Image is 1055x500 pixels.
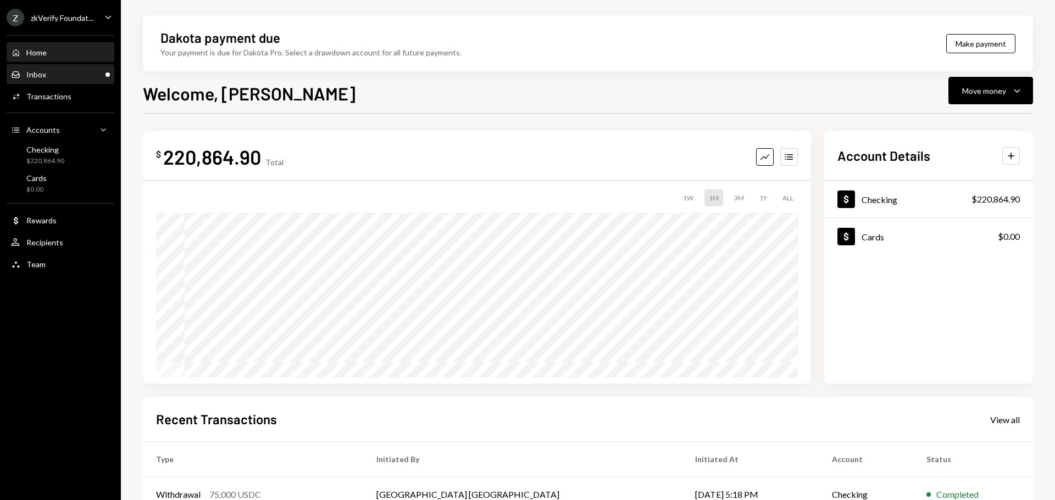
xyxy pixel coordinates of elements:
div: View all [990,414,1020,425]
a: Transactions [7,86,114,106]
a: Accounts [7,120,114,139]
th: Account [819,442,913,477]
a: Checking$220,864.90 [824,181,1033,217]
h1: Welcome, [PERSON_NAME] [143,82,356,104]
a: Team [7,254,114,274]
div: Inbox [26,70,46,79]
div: 1W [679,189,698,206]
h2: Account Details [837,147,930,165]
div: Rewards [26,216,57,225]
div: Move money [962,85,1006,97]
a: View all [990,413,1020,425]
button: Make payment [946,34,1015,53]
a: Inbox [7,64,114,84]
div: Checking [26,145,64,154]
div: $0.00 [998,230,1020,243]
div: 3M [730,189,748,206]
div: $220,864.90 [26,156,64,166]
div: Z [7,9,24,26]
div: Your payment is due for Dakota Pro. Select a drawdown account for all future payments. [160,47,462,58]
th: Status [913,442,1033,477]
div: Transactions [26,92,71,101]
a: Cards$0.00 [7,170,114,196]
button: Move money [948,77,1033,104]
div: 220,864.90 [163,144,261,169]
div: Accounts [26,125,60,134]
div: Total [265,158,284,167]
div: $ [156,149,161,160]
h2: Recent Transactions [156,410,277,428]
div: 1Y [755,189,771,206]
div: Dakota payment due [160,29,280,47]
div: Home [26,48,47,57]
a: Rewards [7,210,114,230]
div: 1M [704,189,723,206]
div: Checking [862,194,897,205]
div: ALL [778,189,798,206]
th: Initiated At [682,442,818,477]
div: Cards [26,173,47,183]
th: Initiated By [363,442,682,477]
div: Cards [862,232,884,242]
a: Checking$220,864.90 [7,142,114,168]
div: $220,864.90 [971,193,1020,206]
a: Cards$0.00 [824,218,1033,255]
a: Recipients [7,232,114,252]
th: Type [143,442,363,477]
div: Recipients [26,238,63,247]
div: zkVerify Foundat... [31,13,93,23]
div: Team [26,260,46,269]
div: $0.00 [26,185,47,194]
a: Home [7,42,114,62]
